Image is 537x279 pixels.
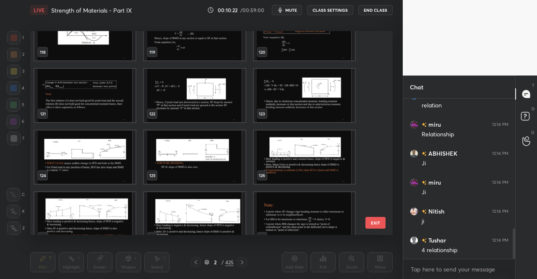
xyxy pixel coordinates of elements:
[422,123,427,127] img: no-rating-badge.077c3623.svg
[427,178,441,187] h6: miru
[422,209,427,214] img: no-rating-badge.077c3623.svg
[427,120,441,129] h6: miru
[51,6,132,14] h4: Strength of Materials - Part IX
[30,5,48,15] div: LIVE
[410,149,418,158] img: e6014d4017c3478a8bc727f8de9f7bcc.jpg
[30,31,378,235] div: grid
[532,106,534,112] p: D
[7,132,24,145] div: 7
[427,149,457,158] h6: ABHISHEK
[492,180,508,185] div: 12:14 PM
[144,69,245,122] img: 17595596905UJN3A.pdf
[211,260,219,265] div: 2
[144,192,245,245] img: 17595596905UJN3A.pdf
[422,159,508,168] div: Ji
[403,99,515,259] div: grid
[144,7,245,60] img: 17595596905UJN3A.pdf
[7,65,24,78] div: 3
[285,7,297,13] span: mute
[34,130,136,184] img: 17595596905UJN3A.pdf
[272,5,302,15] button: mute
[7,222,25,235] div: Z
[422,217,508,226] div: ji
[7,205,25,218] div: X
[7,188,25,201] div: C
[422,151,427,156] img: no-rating-badge.077c3623.svg
[144,130,245,184] img: 17595596905UJN3A.pdf
[422,102,508,110] div: relation
[358,5,393,15] button: End Class
[365,217,386,229] button: EXIT
[410,120,418,129] img: aab9373e004e41fbb1dd6d86c47cfef5.jpg
[410,207,418,216] img: 25161cd813f44d8bbfdb517769f7c2be.jpg
[34,69,136,122] img: 17595596905UJN3A.pdf
[7,98,24,112] div: 5
[403,76,430,98] p: Chat
[221,260,224,265] div: /
[492,122,508,127] div: 12:14 PM
[422,246,508,255] div: 4 relationship
[34,7,136,60] img: 17595596905UJN3A.pdf
[254,7,355,60] img: 17595596905UJN3A.pdf
[532,82,534,89] p: T
[410,178,418,187] img: aab9373e004e41fbb1dd6d86c47cfef5.jpg
[410,236,418,245] img: default.png
[422,238,427,243] img: no-rating-badge.077c3623.svg
[225,258,234,266] div: 425
[422,130,508,139] div: Relationship
[492,238,508,243] div: 12:14 PM
[34,192,136,245] img: 17595596905UJN3A.pdf
[254,192,355,245] img: 17595596905UJN3A.pdf
[254,69,355,122] img: 17595596905UJN3A.pdf
[7,81,24,95] div: 4
[422,180,427,185] img: no-rating-badge.077c3623.svg
[7,48,24,61] div: 2
[427,236,446,245] h6: Tushar
[427,207,444,216] h6: Nitish
[422,188,508,197] div: Ji
[7,115,24,128] div: 6
[7,31,24,44] div: 1
[531,129,534,136] p: G
[492,209,508,214] div: 12:14 PM
[307,5,353,15] button: CLASS SETTINGS
[492,151,508,156] div: 12:14 PM
[254,130,355,184] img: 17595596905UJN3A.pdf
